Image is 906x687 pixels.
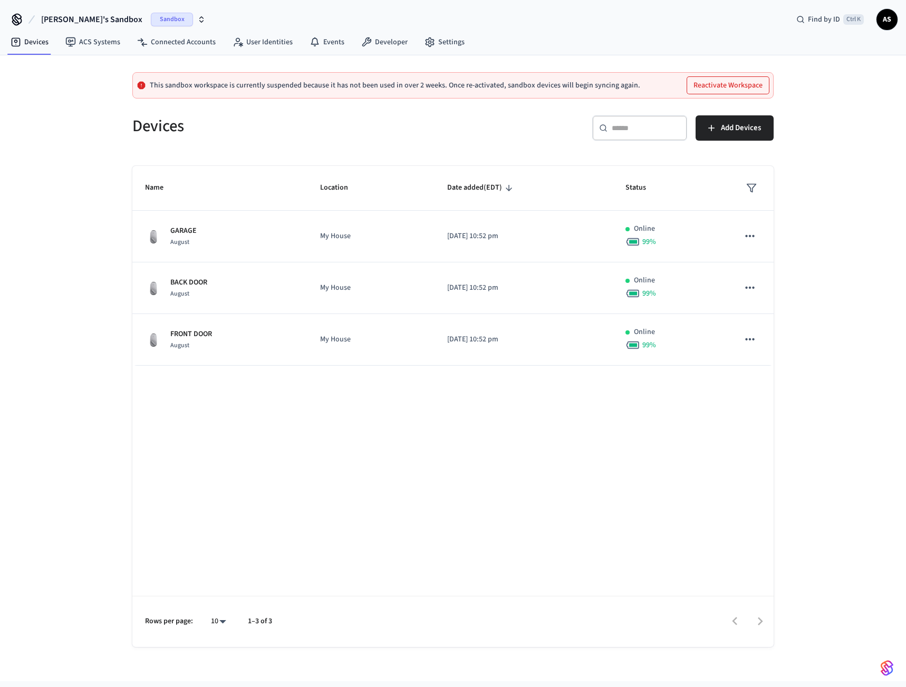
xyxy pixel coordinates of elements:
span: Name [145,180,177,196]
span: Find by ID [808,14,840,25]
span: Date added(EDT) [447,180,516,196]
table: sticky table [132,166,774,366]
img: SeamLogoGradient.69752ec5.svg [881,660,893,676]
a: Settings [416,33,473,52]
a: Devices [2,33,57,52]
p: FRONT DOOR [170,329,212,340]
button: Add Devices [696,115,774,141]
h5: Devices [132,115,447,137]
p: Online [634,223,655,234]
span: August [170,341,189,350]
p: My House [320,282,422,293]
div: 10 [206,614,231,629]
span: Add Devices [721,121,761,135]
div: Find by IDCtrl K [788,10,872,29]
button: AS [876,9,898,30]
p: My House [320,231,422,242]
span: Status [625,180,660,196]
span: August [170,238,189,247]
span: 99 % [642,237,656,247]
span: 99 % [642,340,656,350]
p: My House [320,334,422,345]
p: BACK DOOR [170,277,207,288]
p: GARAGE [170,225,197,237]
span: AS [878,10,897,29]
span: [PERSON_NAME]'s Sandbox [41,13,142,26]
span: Sandbox [151,13,193,26]
span: 99 % [642,288,656,299]
button: Reactivate Workspace [687,77,769,94]
img: August Wifi Smart Lock 3rd Gen, Silver, Front [145,331,162,348]
a: User Identities [224,33,301,52]
a: Connected Accounts [129,33,224,52]
span: Location [320,180,362,196]
p: Online [634,275,655,286]
a: Events [301,33,353,52]
p: [DATE] 10:52 pm [447,282,600,293]
p: Online [634,327,655,338]
img: August Wifi Smart Lock 3rd Gen, Silver, Front [145,280,162,297]
p: [DATE] 10:52 pm [447,334,600,345]
a: ACS Systems [57,33,129,52]
p: [DATE] 10:52 pm [447,231,600,242]
p: Rows per page: [145,616,193,627]
a: Developer [353,33,416,52]
span: Ctrl K [843,14,864,25]
p: 1–3 of 3 [248,616,272,627]
img: August Wifi Smart Lock 3rd Gen, Silver, Front [145,228,162,245]
p: This sandbox workspace is currently suspended because it has not been used in over 2 weeks. Once ... [150,81,640,90]
span: August [170,289,189,298]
